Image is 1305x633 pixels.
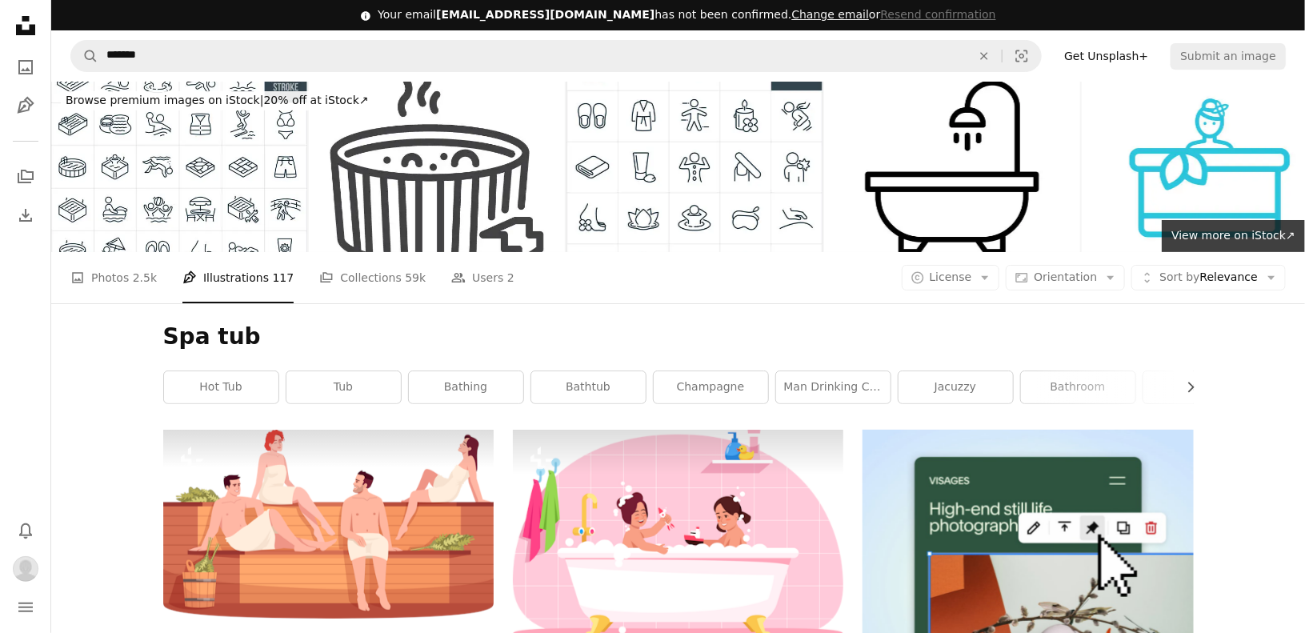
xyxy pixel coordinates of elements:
[10,515,42,547] button: Notifications
[824,82,1080,252] img: A simple line drawing of a Bathtub
[531,371,646,403] a: bathtub
[902,265,1000,290] button: License
[791,8,995,21] span: or
[1159,270,1199,283] span: Sort by
[10,51,42,83] a: Photos
[133,269,157,286] span: 2.5k
[1143,371,1258,403] a: airbnb
[899,371,1013,403] a: jacuzzy
[566,82,823,252] img: Spa Thin Line Icons - Editable Stroke
[71,41,98,71] button: Search Unsplash
[1055,43,1158,69] a: Get Unsplash+
[1006,265,1125,290] button: Orientation
[1171,43,1286,69] button: Submit an image
[1003,41,1041,71] button: Visual search
[13,556,38,582] img: Avatar of user Dipen Gohel
[66,94,263,106] span: Browse premium images on iStock |
[1159,270,1258,286] span: Relevance
[451,252,514,303] a: Users 2
[10,10,42,45] a: Home — Unsplash
[70,252,157,303] a: Photos 2.5k
[10,591,42,623] button: Menu
[513,534,843,548] a: Children in bath semi flat RGB color vector illustration. Kids play with plastic toys. Bubble bat...
[70,40,1042,72] form: Find visuals sitewide
[378,7,996,23] div: Your email has not been confirmed.
[163,323,1194,351] h1: Spa tub
[163,430,494,619] img: Public sauna semi flat RGB color vector illustration. Public russian stove for female and male. F...
[1034,270,1097,283] span: Orientation
[1176,371,1194,403] button: scroll list to the right
[409,371,523,403] a: bathing
[286,371,401,403] a: tub
[654,371,768,403] a: champagne
[1162,220,1305,252] a: View more on iStock↗
[967,41,1002,71] button: Clear
[66,94,369,106] span: 20% off at iStock ↗
[51,82,307,252] img: Swimming Pools, Hot Tubs And Swimming Thin Line Icons - Editable Stroke
[51,82,383,120] a: Browse premium images on iStock|20% off at iStock↗
[507,269,514,286] span: 2
[319,252,426,303] a: Collections 59k
[1171,229,1295,242] span: View more on iStock ↗
[1131,265,1286,290] button: Sort byRelevance
[163,517,494,531] a: Public sauna semi flat RGB color vector illustration. Public russian stove for female and male. F...
[930,270,972,283] span: License
[10,161,42,193] a: Collections
[309,82,565,252] img: Hot hot tub tub line icon
[10,553,42,585] button: Profile
[791,8,869,21] a: Change email
[10,90,42,122] a: Illustrations
[164,371,278,403] a: hot tub
[436,8,655,21] span: [EMAIL_ADDRESS][DOMAIN_NAME]
[405,269,426,286] span: 59k
[880,7,995,23] button: Resend confirmation
[776,371,891,403] a: man drinking champagne
[10,199,42,231] a: Download History
[1021,371,1135,403] a: bathroom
